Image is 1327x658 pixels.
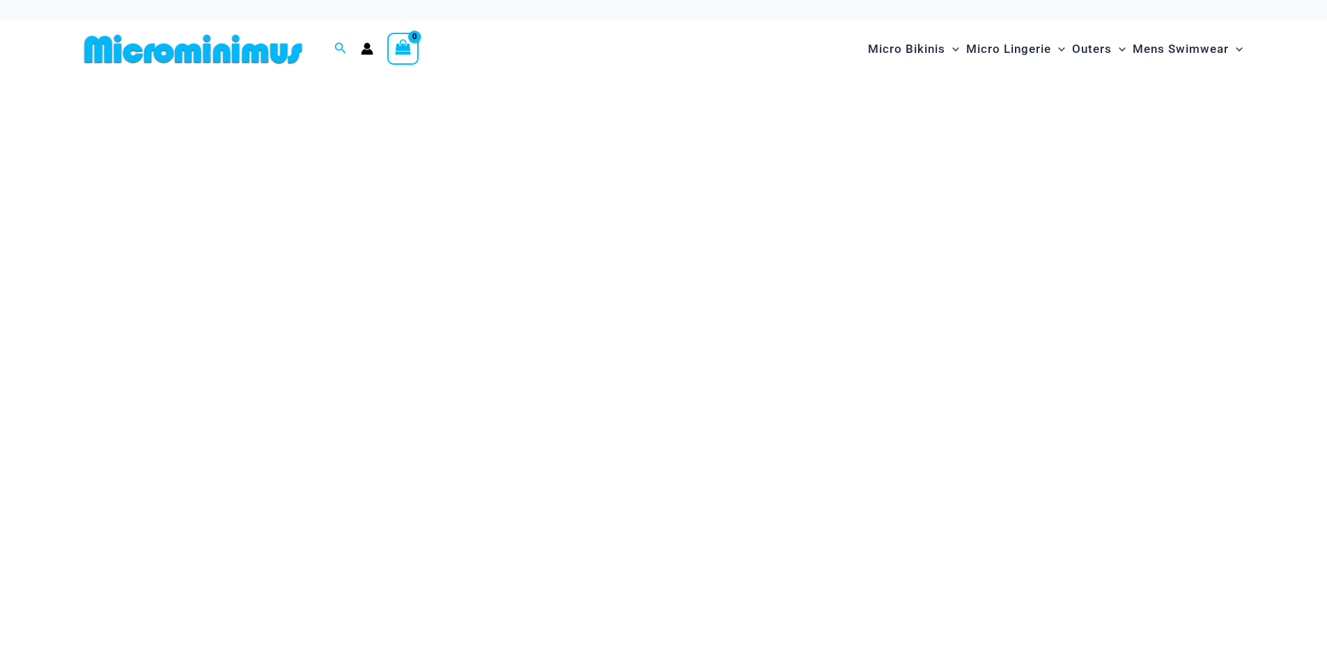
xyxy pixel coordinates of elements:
[864,28,963,70] a: Micro BikinisMenu ToggleMenu Toggle
[945,31,959,67] span: Menu Toggle
[963,28,1069,70] a: Micro LingerieMenu ToggleMenu Toggle
[387,33,419,65] a: View Shopping Cart, empty
[1072,31,1112,67] span: Outers
[868,31,945,67] span: Micro Bikinis
[1129,28,1246,70] a: Mens SwimwearMenu ToggleMenu Toggle
[966,31,1051,67] span: Micro Lingerie
[1069,28,1129,70] a: OutersMenu ToggleMenu Toggle
[361,42,373,55] a: Account icon link
[334,40,347,58] a: Search icon link
[1112,31,1126,67] span: Menu Toggle
[1229,31,1243,67] span: Menu Toggle
[1133,31,1229,67] span: Mens Swimwear
[79,33,308,65] img: MM SHOP LOGO FLAT
[862,26,1249,72] nav: Site Navigation
[1051,31,1065,67] span: Menu Toggle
